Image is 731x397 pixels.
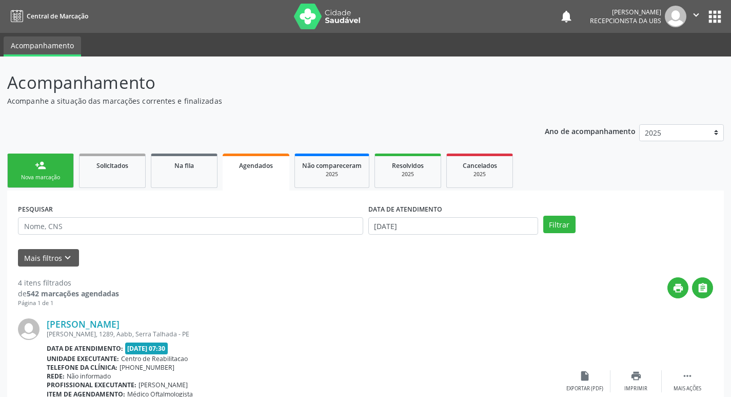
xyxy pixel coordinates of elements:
b: Rede: [47,372,65,381]
span: Recepcionista da UBS [590,16,661,25]
i: keyboard_arrow_down [62,252,73,263]
button: apps [706,8,724,26]
div: Nova marcação [15,174,66,181]
b: Data de atendimento: [47,344,123,353]
a: [PERSON_NAME] [47,318,120,330]
div: de [18,288,119,299]
span: Não compareceram [302,161,362,170]
i:  [682,370,693,382]
span: Centro de Reabilitacao [121,354,188,363]
span: Solicitados [96,161,128,170]
div: 2025 [382,171,433,178]
b: Unidade executante: [47,354,119,363]
button: Mais filtroskeyboard_arrow_down [18,249,79,267]
p: Acompanhe a situação das marcações correntes e finalizadas [7,96,509,106]
div: person_add [35,160,46,171]
p: Ano de acompanhamento [545,124,636,137]
i: print [630,370,642,382]
b: Telefone da clínica: [47,363,117,372]
label: PESQUISAR [18,201,53,217]
i:  [690,9,702,21]
input: Selecione um intervalo [368,217,538,235]
div: [PERSON_NAME] [590,8,661,16]
img: img [18,318,39,340]
div: Mais ações [674,385,701,392]
div: 2025 [454,171,505,178]
span: [PHONE_NUMBER] [120,363,174,372]
span: Central de Marcação [27,12,88,21]
b: Profissional executante: [47,381,136,389]
i:  [697,282,708,294]
i: print [673,282,684,294]
div: Imprimir [624,385,647,392]
i: insert_drive_file [579,370,590,382]
button: print [667,277,688,298]
div: Exportar (PDF) [566,385,603,392]
span: [PERSON_NAME] [139,381,188,389]
button: notifications [559,9,574,24]
span: [DATE] 07:30 [125,343,168,354]
img: img [665,6,686,27]
label: DATA DE ATENDIMENTO [368,201,442,217]
div: 2025 [302,171,362,178]
button:  [692,277,713,298]
button: Filtrar [543,216,576,233]
div: Página 1 de 1 [18,299,119,308]
span: Cancelados [463,161,497,170]
div: [PERSON_NAME], 1289, Aabb, Serra Talhada - PE [47,330,559,338]
p: Acompanhamento [7,70,509,96]
a: Central de Marcação [7,8,88,25]
span: Não informado [67,372,111,381]
div: 4 itens filtrados [18,277,119,288]
span: Na fila [174,161,194,170]
span: Agendados [239,161,273,170]
strong: 542 marcações agendadas [27,289,119,298]
button:  [686,6,706,27]
span: Resolvidos [392,161,424,170]
input: Nome, CNS [18,217,363,235]
a: Acompanhamento [4,36,81,56]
